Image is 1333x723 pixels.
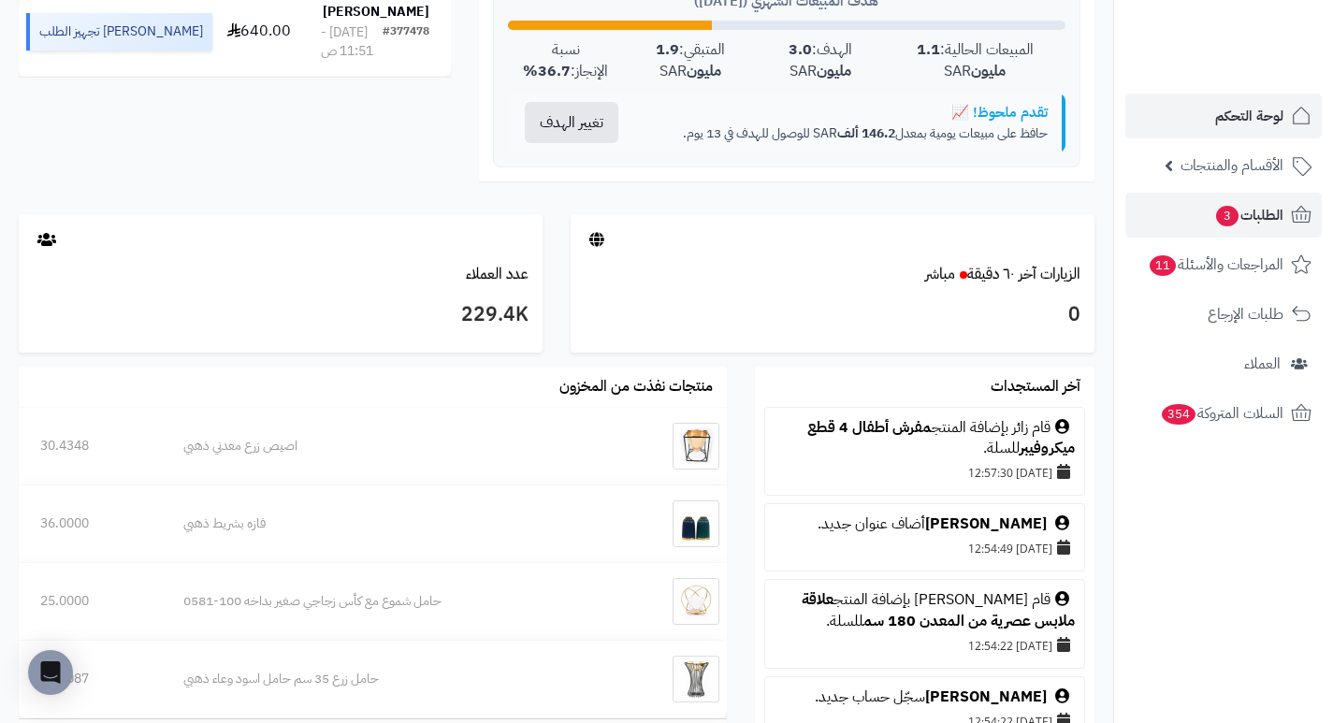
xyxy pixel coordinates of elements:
[1214,202,1283,228] span: الطلبات
[917,38,1007,82] strong: 1.1 مليون
[757,39,885,82] div: الهدف: SAR
[673,578,719,625] img: حامل شموع مع كأس زجاجي صغير بداخه 100-0581
[40,437,140,455] div: 30.4348
[40,670,140,688] div: 82.6087
[1125,391,1322,436] a: السلات المتروكة354
[925,263,1080,285] a: الزيارات آخر ٦٠ دقيقةمباشر
[673,423,719,470] img: اصيص زرع معدني ذهبي
[775,459,1075,485] div: [DATE] 12:57:30
[802,588,1075,632] a: علاقة ملابس عصرية من المعدن 180 سم
[673,500,719,547] img: فازه بشريط ذهبي
[925,513,1047,535] a: [PERSON_NAME]
[775,589,1075,632] div: قام [PERSON_NAME] بإضافة المنتج للسلة.
[991,379,1080,396] h3: آخر المستجدات
[775,687,1075,708] div: سجّل حساب جديد.
[466,263,529,285] a: عدد العملاء
[925,686,1047,708] a: [PERSON_NAME]
[649,124,1048,143] p: حافظ على مبيعات يومية بمعدل SAR للوصول للهدف في 13 يوم.
[1125,94,1322,138] a: لوحة التحكم
[1125,292,1322,337] a: طلبات الإرجاع
[775,417,1075,460] div: قام زائر بإضافة المنتج للسلة.
[585,299,1080,331] h3: 0
[673,656,719,702] img: حامل زرع 35 سم حامل اسود وعاء ذهبي
[1216,206,1239,226] span: 3
[649,103,1048,123] div: تقدم ملحوظ! 📈
[508,39,624,82] div: نسبة الإنجاز:
[525,102,618,143] button: تغيير الهدف
[40,592,140,611] div: 25.0000
[1150,255,1176,276] span: 11
[775,513,1075,535] div: أضاف عنوان جديد.
[40,514,140,533] div: 36.0000
[1244,351,1281,377] span: العملاء
[559,379,713,396] h3: منتجات نفذت من المخزون
[1125,341,1322,386] a: العملاء
[1162,404,1195,425] span: 354
[624,39,758,82] div: المتبقي: SAR
[26,13,212,51] div: [PERSON_NAME] تجهيز الطلب
[1160,400,1283,427] span: السلات المتروكة
[383,23,429,61] div: #377478
[523,60,571,82] strong: 36.7%
[1208,301,1283,327] span: طلبات الإرجاع
[183,437,609,455] div: اصيص زرع معدني ذهبي
[1181,152,1283,179] span: الأقسام والمنتجات
[321,23,383,61] div: [DATE] - 11:51 ص
[183,514,609,533] div: فازه بشريط ذهبي
[656,38,721,82] strong: 1.9 مليون
[28,650,73,695] div: Open Intercom Messenger
[789,38,851,82] strong: 3.0 مليون
[885,39,1065,82] div: المبيعات الحالية: SAR
[1125,242,1322,287] a: المراجعات والأسئلة11
[33,299,529,331] h3: 229.4K
[775,632,1075,658] div: [DATE] 12:54:22
[183,670,609,688] div: حامل زرع 35 سم حامل اسود وعاء ذهبي
[807,416,1075,460] a: مفرش أطفال 4 قطع ميكروفيبر
[837,123,895,143] strong: 146.2 ألف
[775,535,1075,561] div: [DATE] 12:54:49
[1125,193,1322,238] a: الطلبات3
[323,2,429,22] strong: [PERSON_NAME]
[925,263,955,285] small: مباشر
[1215,103,1283,129] span: لوحة التحكم
[183,592,609,611] div: حامل شموع مع كأس زجاجي صغير بداخه 100-0581
[1148,252,1283,278] span: المراجعات والأسئلة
